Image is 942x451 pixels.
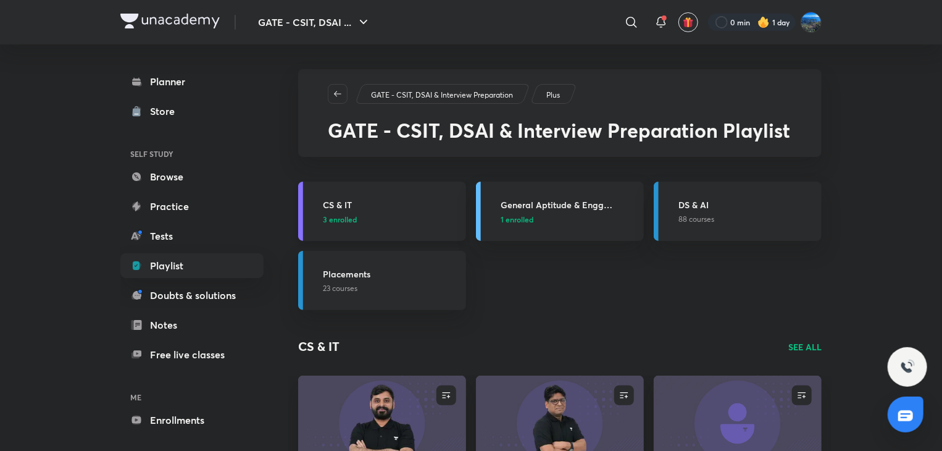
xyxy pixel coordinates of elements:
span: 1 enrolled [501,214,533,225]
h3: DS & AI [678,198,814,211]
h2: CS & IT [298,337,340,356]
p: Plus [546,90,560,101]
h3: CS & IT [323,198,459,211]
a: Enrollments [120,408,264,432]
h6: ME [120,387,264,408]
span: 23 courses [323,283,357,294]
a: SEE ALL [788,340,822,353]
a: Store [120,99,264,124]
button: GATE - CSIT, DSAI ... [251,10,378,35]
a: Plus [544,90,562,101]
a: Tests [120,224,264,248]
a: Playlist [120,253,264,278]
a: Browse [120,164,264,189]
span: GATE - CSIT, DSAI & Interview Preparation Playlist [328,117,790,143]
img: Company Logo [120,14,220,28]
a: Company Logo [120,14,220,32]
a: CS & IT3 enrolled [298,182,466,241]
img: avatar [683,17,694,28]
a: General Aptitude & Engg Mathematics1 enrolled [476,182,644,241]
a: Placements23 courses [298,251,466,310]
p: GATE - CSIT, DSAI & Interview Preparation [371,90,513,101]
a: Notes [120,313,264,337]
h6: SELF STUDY [120,143,264,164]
img: streak [757,16,770,28]
a: Doubts & solutions [120,283,264,308]
h3: Placements [323,268,459,280]
span: 3 enrolled [323,214,357,225]
a: Planner [120,69,264,94]
a: DS & AI88 courses [654,182,822,241]
div: Store [150,104,182,119]
a: GATE - CSIT, DSAI & Interview Preparation [369,90,515,101]
h3: General Aptitude & Engg Mathematics [501,198,636,211]
button: avatar [678,12,698,32]
img: Karthik Koduri [801,12,822,33]
a: Practice [120,194,264,219]
span: 88 courses [678,214,714,225]
a: Free live classes [120,342,264,367]
img: ttu [900,360,915,374]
